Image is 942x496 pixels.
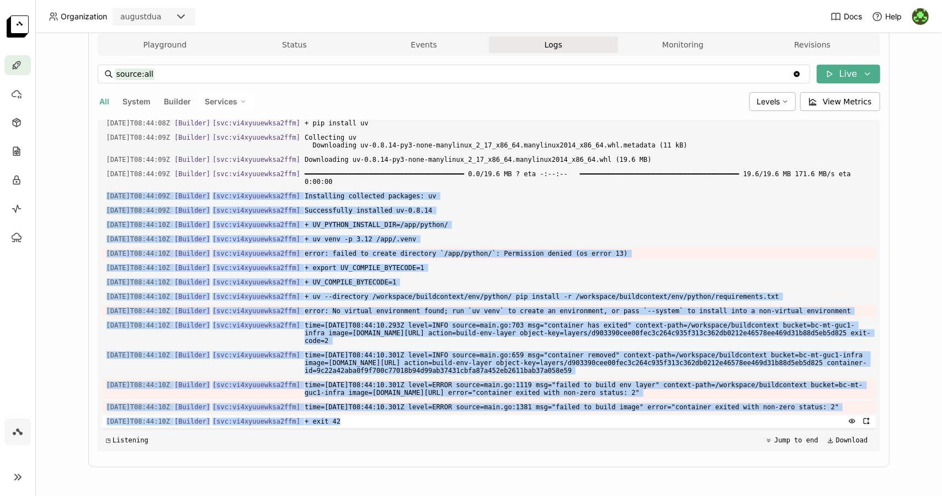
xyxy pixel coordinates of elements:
input: Selected augustdua. [162,12,163,23]
span: [Builder] [174,293,210,300]
span: [svc:vi4xyuuewksa2ffm] [212,170,300,178]
span: [Builder] [174,170,210,178]
span: [svc:vi4xyuuewksa2ffm] [212,293,300,300]
span: [Builder] [174,134,210,141]
span: [svc:vi4xyuuewksa2ffm] [212,207,300,214]
span: + exit 42 [305,415,871,428]
span: error: No virtual environment found; run `uv venv` to create an environment, or pass `--system` t... [305,305,871,317]
span: [Builder] [174,307,210,315]
button: Status [230,36,359,53]
span: [Builder] [174,403,210,411]
span: [svc:vi4xyuuewksa2ffm] [212,192,300,200]
span: 2025-08-29T08:44:10.161Z [107,247,171,260]
span: Levels [757,97,780,106]
span: 2025-08-29T08:44:10.036Z [107,219,171,231]
button: Revisions [748,36,877,53]
span: 2025-08-29T08:44:10.163Z [107,291,171,303]
button: Live [817,65,880,83]
span: [Builder] [174,321,210,329]
span: All [100,97,110,106]
svg: Clear value [792,70,801,78]
span: + pip install uv [305,117,871,129]
span: + UV_COMPILE_BYTECODE=1 [305,276,871,288]
span: Collecting uv Downloading uv-0.8.14-py3-none-manylinux_2_17_x86_64.manylinux2014_x86_64.whl.metad... [305,131,871,151]
span: 2025-08-29T08:44:09.824Z [107,204,171,217]
button: Playground [100,36,230,53]
span: [svc:vi4xyuuewksa2ffm] [212,403,300,411]
span: [svc:vi4xyuuewksa2ffm] [212,278,300,286]
span: Organization [61,12,107,22]
span: time=[DATE]T08:44:10.301Z level=ERROR source=main.go:1119 msg="failed to build env layer" context... [305,379,871,399]
span: 2025-08-29T08:44:09.132Z [107,154,171,166]
img: August Dua [912,8,929,25]
div: Listening [107,436,148,444]
button: View Metrics [800,92,880,111]
span: [Builder] [174,192,210,200]
span: [svc:vi4xyuuewksa2ffm] [212,418,300,425]
span: [Builder] [174,207,210,214]
button: System [121,94,153,109]
span: [Builder] [174,235,210,243]
span: error: failed to create directory `/app/python/`: Permission denied (os error 13) [305,247,871,260]
span: [svc:vi4xyuuewksa2ffm] [212,264,300,272]
span: 2025-08-29T08:44:09.034Z [107,131,171,144]
button: Monitoring [618,36,748,53]
span: System [123,97,151,106]
span: 2025-08-29T08:44:09.553Z [107,190,171,202]
span: [Builder] [174,264,210,272]
div: Help [872,11,902,22]
span: [Builder] [174,418,210,425]
span: Downloading uv-0.8.14-py3-none-manylinux_2_17_x86_64.manylinux2014_x86_64.whl (19.6 MB) [305,154,871,166]
span: [svc:vi4xyuuewksa2ffm] [212,221,300,229]
span: [Builder] [174,278,210,286]
span: 2025-08-29T08:44:10.174Z [107,305,171,317]
button: Events [359,36,489,53]
span: [svc:vi4xyuuewksa2ffm] [212,381,300,389]
input: Search [115,65,792,83]
div: Services [198,92,254,111]
span: ━━━━━━━━━━━━━━━━━━━━━━━━━━━━━━━━━━━━━━━━ 0.0/19.6 MB ? eta -:--:-- ━━━━━━━━━━━━━━━━━━━━━━━━━━━━━━... [305,168,871,188]
span: Builder [164,97,191,106]
span: + uv venv -p 3.12 /app/.venv [305,233,871,245]
button: Download [824,434,871,447]
button: Jump to end [762,434,821,447]
span: 2025-08-29T08:44:10.163Z [107,276,171,288]
span: 2025-08-29T08:44:10.302Z [107,415,171,428]
a: Docs [831,11,862,22]
span: [Builder] [174,156,210,163]
span: View Metrics [823,96,872,107]
span: 2025-08-29T08:44:10.163Z [107,262,171,274]
span: Help [885,12,902,22]
span: Logs [545,40,562,50]
span: 2025-08-29T08:44:10.293Z [107,319,171,331]
span: [svc:vi4xyuuewksa2ffm] [212,351,300,359]
span: Services [205,97,238,107]
span: [Builder] [174,351,210,359]
span: + export UV_COMPILE_BYTECODE=1 [305,262,871,274]
span: [svc:vi4xyuuewksa2ffm] [212,307,300,315]
span: [svc:vi4xyuuewksa2ffm] [212,250,300,257]
span: + UV_PYTHON_INSTALL_DIR=/app/python/ [305,219,871,231]
span: 2025-08-29T08:44:10.301Z [107,349,171,361]
span: 2025-08-29T08:44:10.036Z [107,233,171,245]
span: 2025-08-29T08:44:10.301Z [107,379,171,391]
button: All [98,94,112,109]
span: Docs [844,12,862,22]
span: [Builder] [174,250,210,257]
span: time=[DATE]T08:44:10.301Z level=INFO source=main.go:659 msg="container removed" context-path=/wor... [305,349,871,377]
span: Installing collected packages: uv [305,190,871,202]
span: 2025-08-29T08:44:09.280Z [107,168,171,180]
span: [svc:vi4xyuuewksa2ffm] [212,156,300,163]
span: [Builder] [174,119,210,127]
span: [svc:vi4xyuuewksa2ffm] [212,134,300,141]
button: Builder [162,94,194,109]
span: 2025-08-29T08:44:10.301Z [107,401,171,413]
span: time=[DATE]T08:44:10.293Z level=INFO source=main.go:703 msg="container has exited" context-path=/... [305,319,871,347]
span: + uv --directory /workspace/buildcontext/env/python/ pip install -r /workspace/buildcontext/env/p... [305,291,871,303]
div: Levels [749,92,796,111]
img: logo [7,15,29,38]
span: [svc:vi4xyuuewksa2ffm] [212,321,300,329]
span: ◳ [107,436,110,444]
span: [Builder] [174,381,210,389]
span: Successfully installed uv-0.8.14 [305,204,871,217]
